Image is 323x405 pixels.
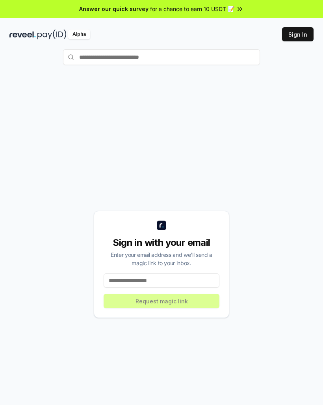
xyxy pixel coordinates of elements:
[157,221,166,230] img: logo_small
[104,251,219,267] div: Enter your email address and we’ll send a magic link to your inbox.
[37,30,67,39] img: pay_id
[150,5,234,13] span: for a chance to earn 10 USDT 📝
[68,30,90,39] div: Alpha
[282,27,314,41] button: Sign In
[9,30,36,39] img: reveel_dark
[104,236,219,249] div: Sign in with your email
[79,5,149,13] span: Answer our quick survey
